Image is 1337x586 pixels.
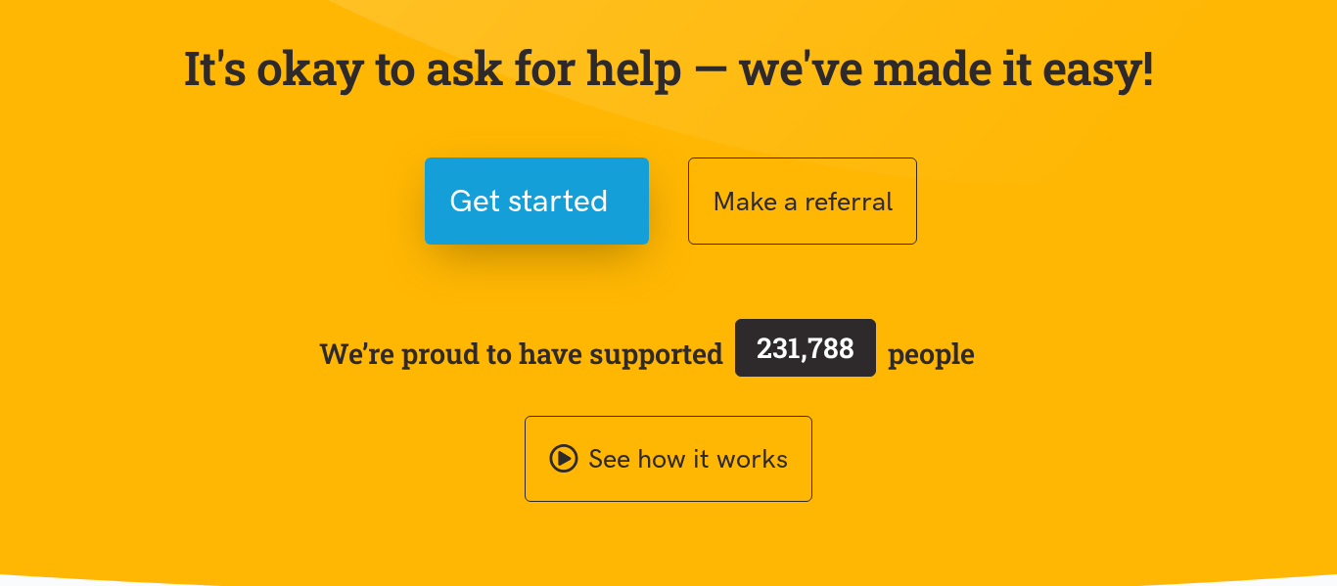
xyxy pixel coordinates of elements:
button: Make a referral [688,158,917,245]
span: We’re proud to have supported people [319,315,975,391]
span: Get started [449,176,609,226]
span: 231,788 [757,329,854,366]
button: Get started [425,158,649,245]
a: See how it works [525,416,812,503]
a: 231,788 [723,315,888,391]
p: It's okay to ask for help — we've made it easy! [179,39,1158,96]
